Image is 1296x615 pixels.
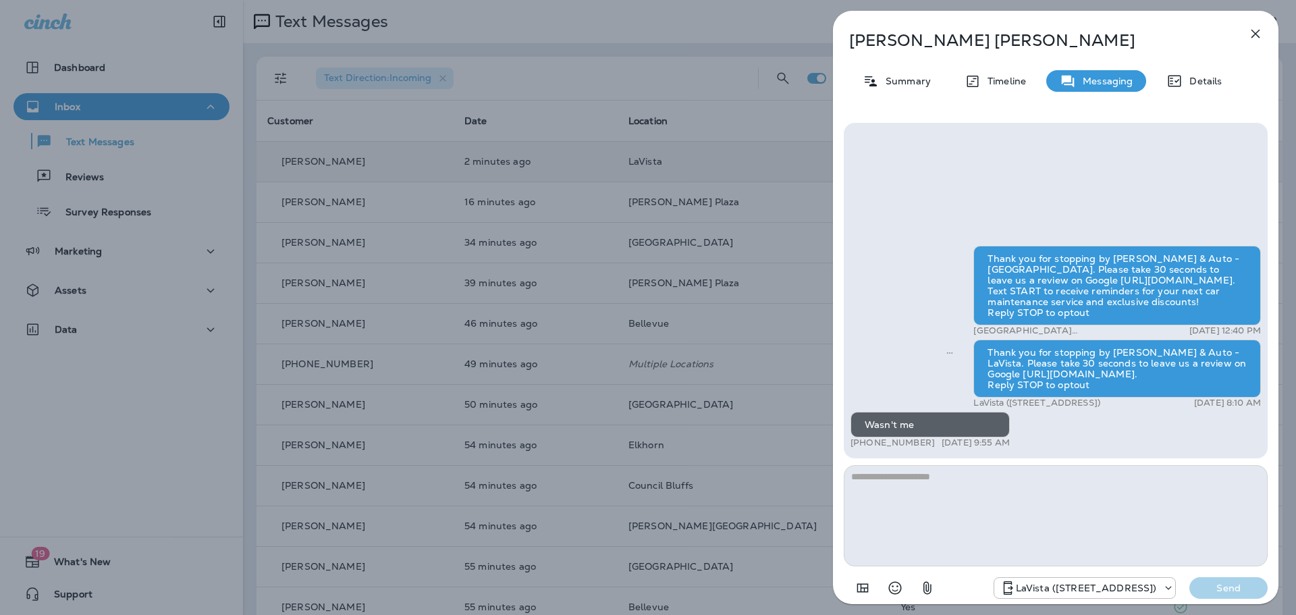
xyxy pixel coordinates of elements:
[973,398,1100,408] p: LaVista ([STREET_ADDRESS])
[849,574,876,601] button: Add in a premade template
[1183,76,1222,86] p: Details
[1016,583,1157,593] p: LaVista ([STREET_ADDRESS])
[879,76,931,86] p: Summary
[994,580,1176,596] div: +1 (402) 593-8150
[973,325,1145,336] p: [GEOGRAPHIC_DATA] ([STREET_ADDRESS])
[1189,325,1261,336] p: [DATE] 12:40 PM
[946,346,953,358] span: Sent
[1076,76,1133,86] p: Messaging
[981,76,1026,86] p: Timeline
[850,412,1010,437] div: Wasn't me
[973,246,1261,325] div: Thank you for stopping by [PERSON_NAME] & Auto - [GEOGRAPHIC_DATA]. Please take 30 seconds to lea...
[1194,398,1261,408] p: [DATE] 8:10 AM
[973,340,1261,398] div: Thank you for stopping by [PERSON_NAME] & Auto - LaVista. Please take 30 seconds to leave us a re...
[849,31,1218,50] p: [PERSON_NAME] [PERSON_NAME]
[942,437,1010,448] p: [DATE] 9:55 AM
[850,437,935,448] p: [PHONE_NUMBER]
[882,574,909,601] button: Select an emoji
